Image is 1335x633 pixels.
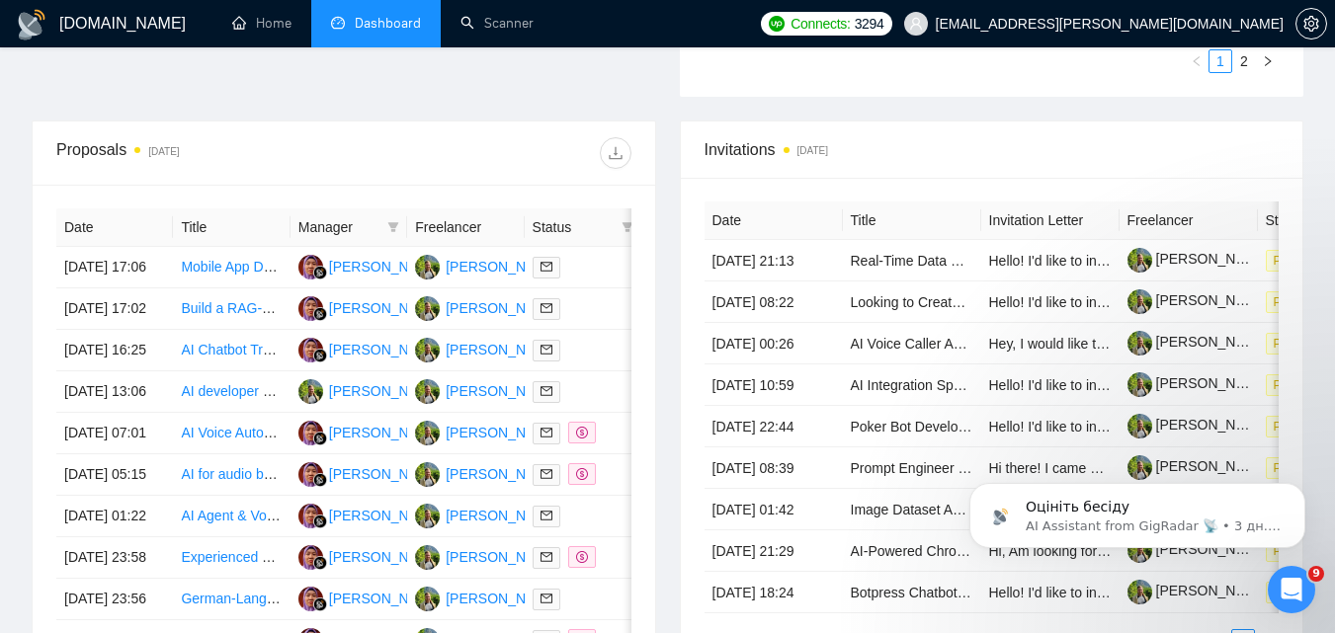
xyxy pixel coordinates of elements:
[298,258,443,274] a: SM[PERSON_NAME]
[541,593,552,604] span: mail
[446,339,559,360] div: [PERSON_NAME]
[56,537,173,579] td: [DATE] 23:58
[1295,8,1327,40] button: setting
[769,16,785,32] img: upwork-logo.png
[56,137,344,169] div: Proposals
[407,208,524,247] th: Freelancer
[298,507,443,522] a: SM[PERSON_NAME]
[981,201,1120,240] th: Invitation Letter
[909,17,923,31] span: user
[148,146,179,157] time: [DATE]
[705,530,843,572] td: [DATE] 21:29
[56,288,173,330] td: [DATE] 17:02
[331,16,345,30] span: dashboard
[329,546,443,568] div: [PERSON_NAME]
[355,15,421,32] span: Dashboard
[541,344,552,356] span: mail
[181,342,411,357] a: AI Chatbot Troubleshooting Specialist
[1232,49,1256,73] li: 2
[56,247,173,288] td: [DATE] 17:06
[1266,252,1333,268] a: Pending
[843,323,981,364] td: AI Voice Caller Appointment Setter (French Speaker Required)
[173,247,290,288] td: Mobile App Development (Android & iOS) for Chat, API & AI ChatBot
[1127,372,1152,397] img: c1H6qaiLk507m81Kel3qbCiFt8nt3Oz5Wf3V5ZPF-dbGF4vCaOe6p03OfXLTzabAEe
[797,145,828,156] time: [DATE]
[415,504,440,528] img: MK
[298,504,323,528] img: SM
[843,447,981,489] td: Prompt Engineer Needed to Refine Voice AI Receptionist (Demo in 1 Week)
[843,364,981,406] td: AI Integration Specialist for Anthropic Claude API
[298,590,443,605] a: SM[PERSON_NAME]
[460,15,534,32] a: searchScanner
[313,473,327,487] img: gigradar-bm.png
[298,255,323,279] img: SM
[298,548,443,564] a: SM[PERSON_NAME]
[298,341,443,356] a: SM[PERSON_NAME]
[173,537,290,579] td: Experienced Generative AI Engineer (RAG, Vector Retrieval, Scaling)
[576,427,588,438] span: dollar
[415,545,440,570] img: MK
[181,466,380,482] a: AI for audio book and translation
[1127,583,1270,598] a: [PERSON_NAME]
[298,296,323,321] img: SM
[705,240,843,281] td: [DATE] 21:13
[173,288,290,330] td: Build a RAG-Powered Comms Intelligence System
[329,422,443,443] div: [PERSON_NAME]
[446,588,559,609] div: [PERSON_NAME]
[173,579,290,620] td: German-Language Webinar Creation from Foreign Videos
[1266,250,1325,272] span: Pending
[843,572,981,613] td: Botpress Chatbot Developer
[1210,50,1231,72] a: 1
[298,465,443,481] a: SM[PERSON_NAME]
[1127,248,1152,273] img: c1H6qaiLk507m81Kel3qbCiFt8nt3Oz5Wf3V5ZPF-dbGF4vCaOe6p03OfXLTzabAEe
[446,256,559,277] div: [PERSON_NAME]
[1185,49,1209,73] li: Previous Page
[1266,333,1325,355] span: Pending
[1191,55,1203,67] span: left
[446,380,559,402] div: [PERSON_NAME]
[313,266,327,279] img: gigradar-bm.png
[1127,331,1152,356] img: c1H6qaiLk507m81Kel3qbCiFt8nt3Oz5Wf3V5ZPF-dbGF4vCaOe6p03OfXLTzabAEe
[298,587,323,611] img: SM
[56,208,173,247] th: Date
[1296,16,1326,32] span: setting
[446,546,559,568] div: [PERSON_NAME]
[851,460,1297,476] a: Prompt Engineer Needed to Refine Voice AI Receptionist (Demo [DATE])
[851,502,1147,517] a: Image Dataset Annotation & Flux Model Training
[1127,251,1270,267] a: [PERSON_NAME]
[56,454,173,496] td: [DATE] 05:15
[1268,566,1315,613] iframe: Intercom live chat
[541,510,552,521] span: mail
[851,377,1196,393] a: AI Integration Specialist for Anthropic [PERSON_NAME]
[181,591,537,606] a: German-Language Webinar Creation from Foreign Videos
[600,137,631,169] button: download
[533,216,614,238] span: Status
[446,297,559,319] div: [PERSON_NAME]
[1209,49,1232,73] li: 1
[329,380,443,402] div: [PERSON_NAME]
[291,208,407,247] th: Manager
[1233,50,1255,72] a: 2
[232,15,292,32] a: homeHome
[1127,580,1152,604] img: c1H6qaiLk507m81Kel3qbCiFt8nt3Oz5Wf3V5ZPF-dbGF4vCaOe6p03OfXLTzabAEe
[313,307,327,321] img: gigradar-bm.png
[313,556,327,570] img: gigradar-bm.png
[576,551,588,563] span: dollar
[851,585,1025,600] a: Botpress Chatbot Developer
[181,383,375,399] a: AI developer – Legal RAG Q&A
[989,336,1234,352] span: Hey, I would like to invite you to this role
[541,302,552,314] span: mail
[313,597,327,611] img: gigradar-bm.png
[705,406,843,447] td: [DATE] 22:44
[298,299,443,315] a: SM[PERSON_NAME]
[843,281,981,323] td: Looking to Create a Workflow with Automation and Ai
[181,508,531,523] a: AI Agent & VoiceBot Development with OpenAI/ChatGPT
[298,216,379,238] span: Manager
[851,336,1234,352] a: AI Voice Caller Appointment Setter (French Speaker Required)
[541,427,552,438] span: mail
[173,330,290,371] td: AI Chatbot Troubleshooting Specialist
[415,382,559,398] a: MK[PERSON_NAME]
